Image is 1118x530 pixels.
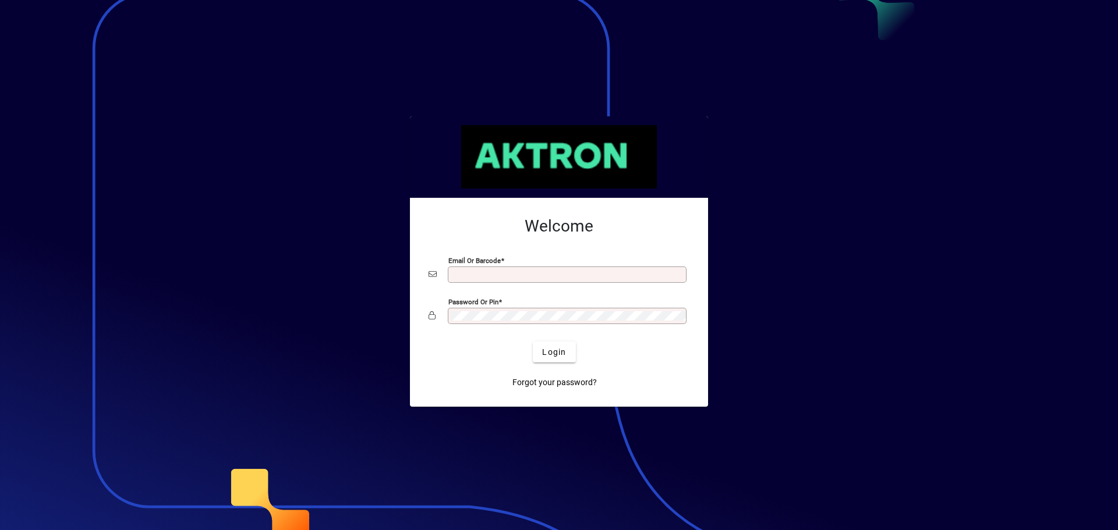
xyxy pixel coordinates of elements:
mat-label: Email or Barcode [448,257,501,265]
mat-label: Password or Pin [448,298,498,306]
span: Forgot your password? [512,376,597,389]
button: Login [533,342,575,362]
a: Forgot your password? [508,372,602,393]
h2: Welcome [429,216,689,236]
span: Login [542,346,566,358]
